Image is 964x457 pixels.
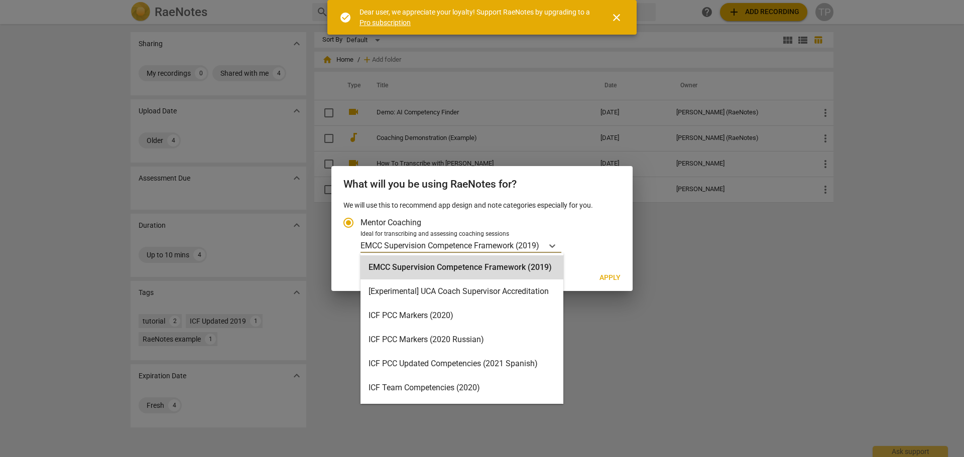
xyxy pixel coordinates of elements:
[599,273,621,283] span: Apply
[360,328,563,352] div: ICF PCC Markers (2020 Russian)
[343,200,621,211] p: We will use this to recommend app design and note categories especially for you.
[359,19,411,27] a: Pro subscription
[360,303,563,328] div: ICF PCC Markers (2020)
[360,279,563,303] div: [Experimental] UCA Coach Supervisor Accreditation
[360,240,539,251] p: EMCC Supervision Competence Framework (2019)
[591,269,629,287] button: Apply
[605,6,629,30] button: Close
[360,376,563,400] div: ICF Team Competencies (2020)
[360,352,563,376] div: ICF PCC Updated Competencies (2021 Spanish)
[360,217,421,228] span: Mentor Coaching
[343,178,621,191] h2: What will you be using RaeNotes for?
[540,241,542,250] input: Ideal for transcribing and assessing coaching sessionsEMCC Supervision Competence Framework (2019)
[360,400,563,424] div: ICF Updated Competencies (2019 Japanese)
[611,12,623,24] span: close
[360,255,563,279] div: EMCC Supervision Competence Framework (2019)
[339,12,351,24] span: check_circle
[359,7,592,28] div: Dear user, we appreciate your loyalty! Support RaeNotes by upgrading to a
[360,230,618,239] div: Ideal for transcribing and assessing coaching sessions
[343,211,621,253] div: Account type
